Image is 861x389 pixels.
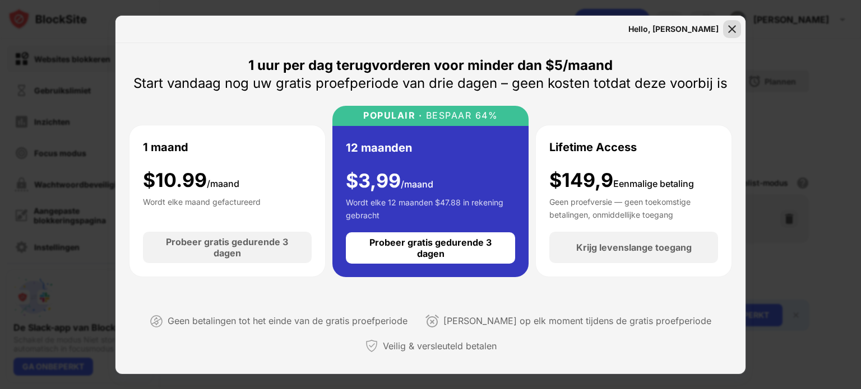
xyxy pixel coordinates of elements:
[369,237,492,259] font: Probeer gratis gedurende 3 dagen
[549,140,637,154] font: Lifetime Access
[613,178,694,189] font: Eenmalige betaling
[207,178,239,189] font: /maand
[426,110,498,121] font: BESPAAR 64%
[168,315,408,326] font: Geen betalingen tot het einde van de gratis proefperiode
[143,197,261,207] font: Wordt elke maand gefactureerd
[443,315,711,326] font: [PERSON_NAME] op elk moment tijdens de gratis proefperiode
[363,110,422,121] font: POPULAIR ·
[346,169,358,192] font: $
[549,168,613,191] font: $149,9
[346,141,412,154] font: 12 maanden
[549,197,691,219] font: Geen proefversie — geen toekomstige betalingen, onmiddellijke toegang
[143,140,188,154] font: 1 maand
[628,25,719,34] div: Hello, [PERSON_NAME]
[150,315,163,328] img: niet betalend
[383,340,497,351] font: Veilig & versleuteld betalen
[143,168,155,191] font: $
[576,242,692,253] font: Krijg levenslange toegang
[358,169,401,192] font: 3,99
[166,236,288,259] font: Probeer gratis gedurende 3 dagen
[133,75,728,91] font: Start vandaag nog uw gratis proefperiode van drie dagen – geen kosten totdat deze voorbij is
[401,179,433,190] font: /maand
[248,57,613,73] font: 1 uur per dag terugvorderen voor minder dan $5/maand
[346,198,503,219] font: Wordt elke 12 maanden $47.88 in rekening gebracht
[155,168,207,191] font: 10.99
[365,339,378,353] img: beveiligde betaling
[425,315,439,328] img: annuleer altijd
